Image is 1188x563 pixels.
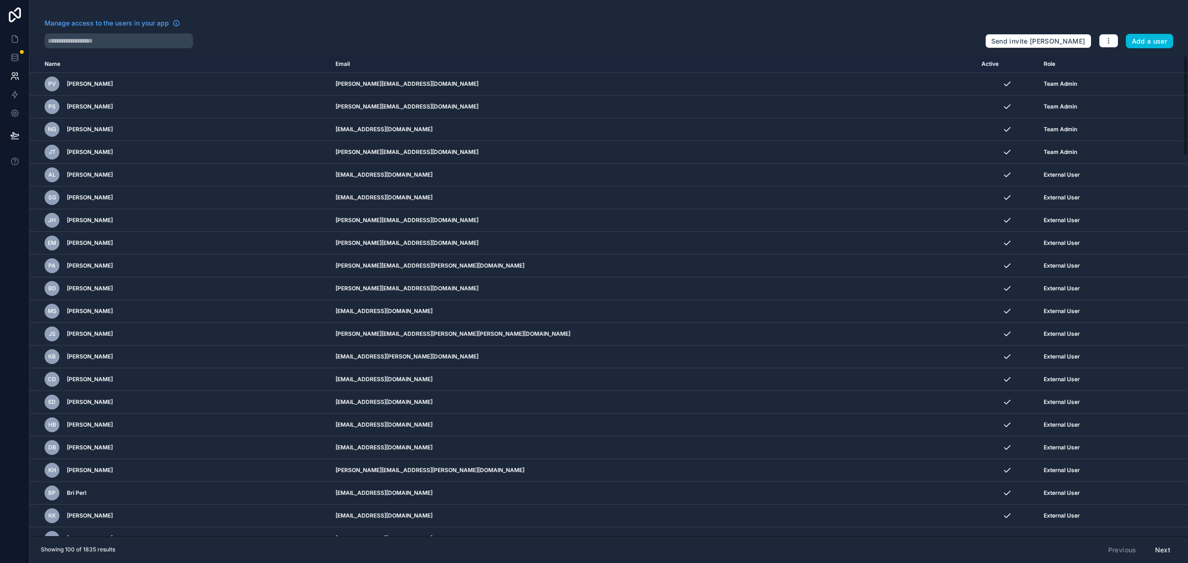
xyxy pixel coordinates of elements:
[48,217,56,224] span: JH
[330,164,976,186] td: [EMAIL_ADDRESS][DOMAIN_NAME]
[330,414,976,436] td: [EMAIL_ADDRESS][DOMAIN_NAME]
[1044,194,1080,201] span: External User
[48,467,56,474] span: KH
[49,148,56,156] span: JT
[1044,80,1077,88] span: Team Admin
[67,444,113,451] span: [PERSON_NAME]
[67,194,113,201] span: [PERSON_NAME]
[330,323,976,345] td: [PERSON_NAME][EMAIL_ADDRESS][PERSON_NAME][PERSON_NAME][DOMAIN_NAME]
[330,73,976,96] td: [PERSON_NAME][EMAIL_ADDRESS][DOMAIN_NAME]
[48,194,56,201] span: SG
[330,277,976,300] td: [PERSON_NAME][EMAIL_ADDRESS][DOMAIN_NAME]
[67,285,113,292] span: [PERSON_NAME]
[1044,148,1077,156] span: Team Admin
[330,436,976,459] td: [EMAIL_ADDRESS][DOMAIN_NAME]
[45,19,180,28] a: Manage access to the users in your app
[330,209,976,232] td: [PERSON_NAME][EMAIL_ADDRESS][DOMAIN_NAME]
[67,421,113,429] span: [PERSON_NAME]
[1044,535,1080,542] span: External User
[67,512,113,519] span: [PERSON_NAME]
[67,467,113,474] span: [PERSON_NAME]
[330,505,976,527] td: [EMAIL_ADDRESS][DOMAIN_NAME]
[48,262,56,269] span: PA
[330,56,976,73] th: Email
[48,126,56,133] span: NG
[48,239,56,247] span: EM
[48,353,56,360] span: KB
[48,285,56,292] span: BD
[1038,56,1143,73] th: Role
[1044,353,1080,360] span: External User
[67,489,86,497] span: Bri Perl
[330,459,976,482] td: [PERSON_NAME][EMAIL_ADDRESS][PERSON_NAME][DOMAIN_NAME]
[985,34,1091,49] button: Send invite [PERSON_NAME]
[48,535,56,542] span: AB
[330,368,976,391] td: [EMAIL_ADDRESS][DOMAIN_NAME]
[1044,262,1080,269] span: External User
[1044,285,1080,292] span: External User
[1044,376,1080,383] span: External User
[67,103,113,110] span: [PERSON_NAME]
[67,171,113,179] span: [PERSON_NAME]
[330,391,976,414] td: [EMAIL_ADDRESS][DOMAIN_NAME]
[1044,421,1080,429] span: External User
[1044,126,1077,133] span: Team Admin
[67,239,113,247] span: [PERSON_NAME]
[67,262,113,269] span: [PERSON_NAME]
[67,217,113,224] span: [PERSON_NAME]
[48,376,56,383] span: CD
[1044,217,1080,224] span: External User
[1044,489,1080,497] span: External User
[67,126,113,133] span: [PERSON_NAME]
[330,186,976,209] td: [EMAIL_ADDRESS][DOMAIN_NAME]
[1149,542,1177,558] button: Next
[1044,512,1080,519] span: External User
[1126,34,1174,49] button: Add a user
[30,56,1188,536] div: scrollable content
[330,118,976,141] td: [EMAIL_ADDRESS][DOMAIN_NAME]
[1044,307,1080,315] span: External User
[67,353,113,360] span: [PERSON_NAME]
[67,376,113,383] span: [PERSON_NAME]
[49,330,56,338] span: JS
[1044,239,1080,247] span: External User
[48,103,56,110] span: PS
[1044,444,1080,451] span: External User
[48,444,56,451] span: DB
[48,398,56,406] span: ED
[976,56,1039,73] th: Active
[48,421,56,429] span: HB
[1044,467,1080,474] span: External User
[48,512,56,519] span: KK
[30,56,330,73] th: Name
[1044,171,1080,179] span: External User
[45,19,169,28] span: Manage access to the users in your app
[330,141,976,164] td: [PERSON_NAME][EMAIL_ADDRESS][DOMAIN_NAME]
[330,482,976,505] td: [EMAIL_ADDRESS][DOMAIN_NAME]
[330,232,976,255] td: [PERSON_NAME][EMAIL_ADDRESS][DOMAIN_NAME]
[48,171,56,179] span: AL
[67,307,113,315] span: [PERSON_NAME]
[330,255,976,277] td: [PERSON_NAME][EMAIL_ADDRESS][PERSON_NAME][DOMAIN_NAME]
[1044,103,1077,110] span: Team Admin
[330,345,976,368] td: [EMAIL_ADDRESS][PERSON_NAME][DOMAIN_NAME]
[48,307,57,315] span: MS
[67,535,113,542] span: [PERSON_NAME]
[48,489,56,497] span: BP
[41,546,115,553] span: Showing 100 of 1835 results
[67,330,113,338] span: [PERSON_NAME]
[330,96,976,118] td: [PERSON_NAME][EMAIL_ADDRESS][DOMAIN_NAME]
[330,300,976,323] td: [EMAIL_ADDRESS][DOMAIN_NAME]
[67,398,113,406] span: [PERSON_NAME]
[48,80,56,88] span: PV
[67,80,113,88] span: [PERSON_NAME]
[67,148,113,156] span: [PERSON_NAME]
[330,527,976,550] td: [EMAIL_ADDRESS][DOMAIN_NAME]
[1044,398,1080,406] span: External User
[1044,330,1080,338] span: External User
